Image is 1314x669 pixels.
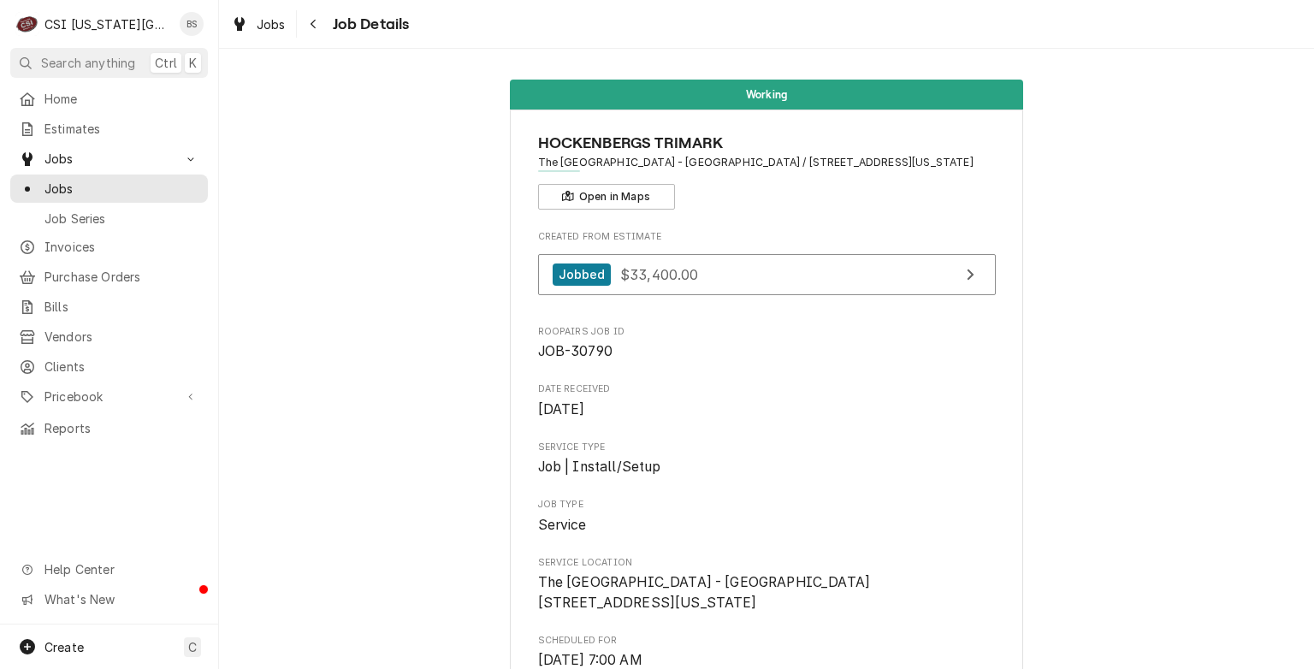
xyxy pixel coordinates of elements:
a: Go to Jobs [10,145,208,173]
a: Job Series [10,204,208,233]
span: What's New [44,590,198,608]
span: Roopairs Job ID [538,341,996,362]
div: BS [180,12,204,36]
span: The [GEOGRAPHIC_DATA] - [GEOGRAPHIC_DATA] [STREET_ADDRESS][US_STATE] [538,574,871,611]
span: Bills [44,298,199,316]
span: Name [538,132,996,155]
span: Job Type [538,498,996,512]
span: $33,400.00 [620,265,699,282]
div: Job Type [538,498,996,535]
div: Roopairs Job ID [538,325,996,362]
button: Navigate back [300,10,328,38]
a: View Estimate [538,254,996,296]
span: [DATE] [538,401,585,417]
span: Service Location [538,556,996,570]
span: Job Series [44,210,199,228]
span: Pricebook [44,388,174,406]
span: Job | Install/Setup [538,459,661,475]
span: Service Type [538,441,996,454]
span: Estimates [44,120,199,138]
span: Roopairs Job ID [538,325,996,339]
a: Vendors [10,323,208,351]
a: Go to Pricebook [10,382,208,411]
span: Reports [44,419,199,437]
a: Bills [10,293,208,321]
span: Home [44,90,199,108]
span: C [188,638,197,656]
button: Search anythingCtrlK [10,48,208,78]
div: C [15,12,39,36]
div: Service Location [538,556,996,613]
div: Brent Seaba's Avatar [180,12,204,36]
span: Jobs [44,180,199,198]
span: JOB-30790 [538,343,613,359]
span: Scheduled For [538,634,996,648]
a: Jobs [224,10,293,38]
span: [DATE] 7:00 AM [538,652,642,668]
a: Invoices [10,233,208,261]
span: K [189,54,197,72]
div: Created From Estimate [538,230,996,304]
div: Service Type [538,441,996,477]
a: Purchase Orders [10,263,208,291]
span: Service Location [538,572,996,613]
a: Jobs [10,175,208,203]
div: Date Received [538,382,996,419]
a: Go to Help Center [10,555,208,583]
div: CSI Kansas City's Avatar [15,12,39,36]
span: Service Type [538,457,996,477]
span: Create [44,640,84,654]
span: Created From Estimate [538,230,996,244]
a: Estimates [10,115,208,143]
span: Clients [44,358,199,376]
span: Purchase Orders [44,268,199,286]
div: Jobbed [553,263,612,287]
span: Ctrl [155,54,177,72]
span: Date Received [538,382,996,396]
a: Clients [10,352,208,381]
span: Working [746,89,787,100]
div: Client Information [538,132,996,210]
span: Search anything [41,54,135,72]
span: Job Type [538,515,996,536]
span: Help Center [44,560,198,578]
a: Go to What's New [10,585,208,613]
div: Status [510,80,1023,110]
button: Open in Maps [538,184,675,210]
a: Reports [10,414,208,442]
span: Vendors [44,328,199,346]
span: Job Details [328,13,410,36]
a: Home [10,85,208,113]
span: Jobs [257,15,286,33]
div: CSI [US_STATE][GEOGRAPHIC_DATA] [44,15,170,33]
span: Date Received [538,400,996,420]
span: Invoices [44,238,199,256]
span: Jobs [44,150,174,168]
span: Service [538,517,587,533]
span: Address [538,155,996,170]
